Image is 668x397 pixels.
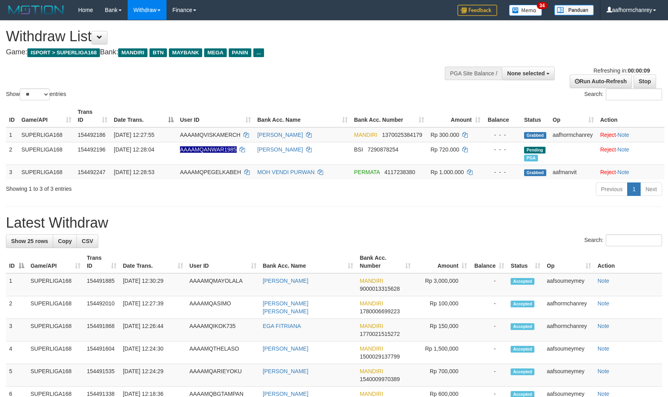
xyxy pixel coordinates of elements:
span: CSV [82,238,93,244]
td: Rp 3,000,000 [414,273,470,296]
td: aafhormchanrey [544,319,594,341]
td: 2 [6,142,18,165]
a: Note [597,368,609,374]
span: MANDIRI [118,48,147,57]
span: Copy 7290878254 to clipboard [367,146,398,153]
span: Copy 9000013315628 to clipboard [360,286,400,292]
th: Op: activate to sort column ascending [544,251,594,273]
div: - - - [487,168,518,176]
td: - [470,273,507,296]
a: [PERSON_NAME] [PERSON_NAME] [263,300,308,315]
th: Balance: activate to sort column ascending [470,251,507,273]
input: Search: [606,88,662,100]
th: Date Trans.: activate to sort column ascending [120,251,186,273]
select: Showentries [20,88,50,100]
a: Next [640,182,662,196]
span: MANDIRI [360,300,383,307]
span: BTN [149,48,167,57]
td: - [470,319,507,341]
span: ... [253,48,264,57]
span: Copy 1500029137799 to clipboard [360,353,400,360]
input: Search: [606,234,662,246]
th: Bank Acc. Name: activate to sort column ascending [260,251,357,273]
span: None selected [507,70,545,77]
a: Reject [600,146,616,153]
th: Date Trans.: activate to sort column descending [111,105,177,127]
td: [DATE] 12:24:30 [120,341,186,364]
a: [PERSON_NAME] [263,345,308,352]
td: 4 [6,341,27,364]
td: SUPERLIGA168 [18,142,75,165]
th: Action [597,105,664,127]
th: User ID: activate to sort column ascending [186,251,260,273]
th: Trans ID: activate to sort column ascending [75,105,111,127]
span: Rp 1.000.000 [431,169,464,175]
td: AAAAMQASIMO [186,296,260,319]
label: Search: [584,234,662,246]
a: [PERSON_NAME] [263,278,308,284]
span: MANDIRI [360,323,383,329]
span: PANIN [229,48,251,57]
div: - - - [487,131,518,139]
label: Show entries [6,88,66,100]
td: 154491604 [84,341,120,364]
th: User ID: activate to sort column ascending [177,105,254,127]
span: Copy [58,238,72,244]
a: Run Auto-Refresh [570,75,632,88]
td: aafsoumeymey [544,341,594,364]
td: AAAAMQTHELASO [186,341,260,364]
td: SUPERLIGA168 [18,127,75,142]
td: Rp 1,500,000 [414,341,470,364]
span: MANDIRI [360,391,383,397]
span: Copy 1780006699223 to clipboard [360,308,400,315]
th: Action [594,251,662,273]
a: Note [618,169,630,175]
span: AAAAMQPEGELKABEH [180,169,241,175]
span: Grabbed [524,169,546,176]
td: Rp 700,000 [414,364,470,387]
td: SUPERLIGA168 [27,296,84,319]
span: Copy 1370025384179 to clipboard [382,132,422,138]
span: 34 [537,2,547,9]
div: - - - [487,146,518,153]
label: Search: [584,88,662,100]
td: 2 [6,296,27,319]
th: Bank Acc. Number: activate to sort column ascending [351,105,427,127]
h1: Latest Withdraw [6,215,662,231]
span: Marked by aafsoumeymey [524,155,538,161]
img: Feedback.jpg [457,5,497,16]
td: 3 [6,165,18,179]
th: Trans ID: activate to sort column ascending [84,251,120,273]
span: [DATE] 12:28:53 [114,169,154,175]
span: [DATE] 12:28:04 [114,146,154,153]
td: Rp 100,000 [414,296,470,319]
td: aafhormchanrey [549,127,597,142]
span: Copy 4117238380 to clipboard [385,169,415,175]
a: Note [597,391,609,397]
a: [PERSON_NAME] [263,391,308,397]
a: Note [597,300,609,307]
span: Show 25 rows [11,238,48,244]
img: panduan.png [554,5,594,15]
th: ID: activate to sort column descending [6,251,27,273]
a: Note [618,146,630,153]
span: 154492196 [78,146,105,153]
td: AAAAMQARIEYOKU [186,364,260,387]
th: ID [6,105,18,127]
span: Rp 720.000 [431,146,459,153]
span: [DATE] 12:27:55 [114,132,154,138]
a: [PERSON_NAME] [257,146,303,153]
span: MEGA [204,48,227,57]
td: SUPERLIGA168 [27,364,84,387]
td: SUPERLIGA168 [27,273,84,296]
td: 1 [6,273,27,296]
td: - [470,341,507,364]
td: 154491535 [84,364,120,387]
span: ISPORT > SUPERLIGA168 [27,48,100,57]
th: Game/API: activate to sort column ascending [18,105,75,127]
span: Grabbed [524,132,546,139]
a: Reject [600,132,616,138]
td: · [597,142,664,165]
a: EGA FITRIANA [263,323,301,329]
th: Amount: activate to sort column ascending [414,251,470,273]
